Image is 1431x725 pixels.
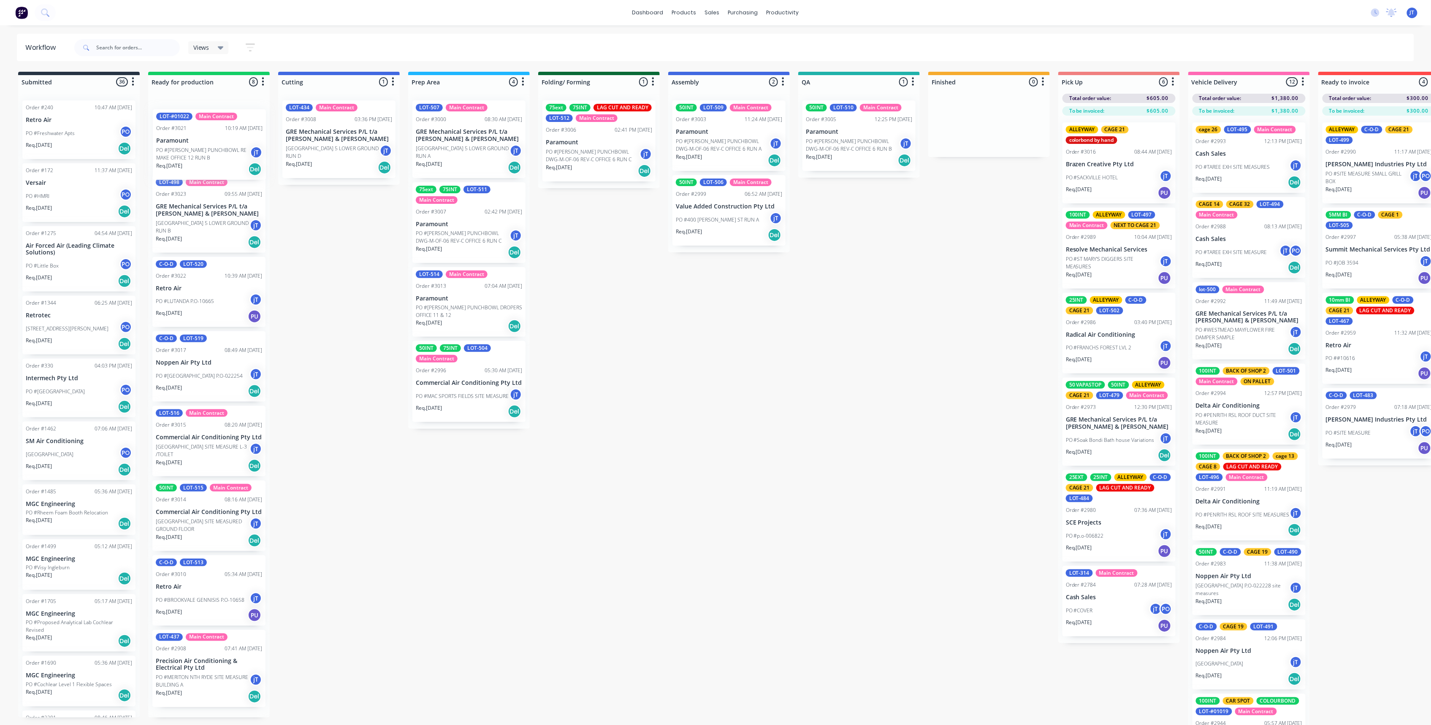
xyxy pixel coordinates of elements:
[25,43,60,53] div: Workflow
[1407,95,1429,102] span: $300.00
[1147,95,1169,102] span: $605.00
[1069,95,1111,102] span: Total order value:
[1407,107,1429,115] span: $300.00
[1329,95,1371,102] span: Total order value:
[1069,107,1105,115] span: To be invoiced:
[1199,95,1241,102] span: Total order value:
[1329,107,1365,115] span: To be invoiced:
[762,6,803,19] div: productivity
[15,6,28,19] img: Factory
[701,6,724,19] div: sales
[193,43,209,52] span: Views
[1272,95,1299,102] span: $1,380.00
[1272,107,1299,115] span: $1,380.00
[668,6,701,19] div: products
[1410,9,1415,16] span: JT
[724,6,762,19] div: purchasing
[96,39,180,56] input: Search for orders...
[1147,107,1169,115] span: $605.00
[628,6,668,19] a: dashboard
[1199,107,1235,115] span: To be invoiced:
